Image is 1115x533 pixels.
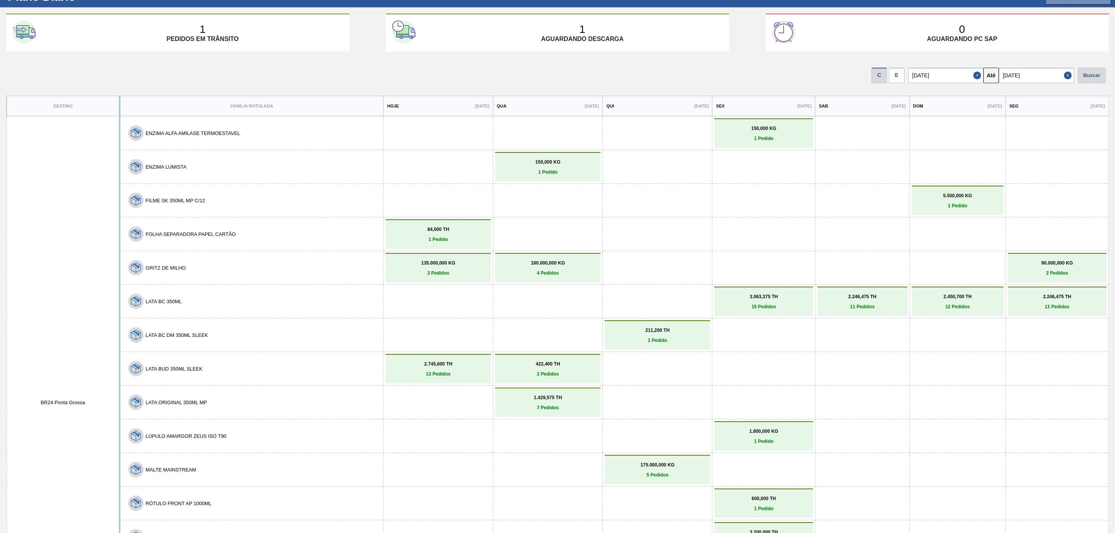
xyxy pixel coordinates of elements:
[497,260,599,276] a: 180.000,000 KG4 Pedidos
[716,136,811,141] p: 1 Pedido
[497,260,599,266] p: 180.000,000 KG
[131,431,141,441] img: 7hKVVNeldsGH5KwE07rPnOGsQy+SHCf9ftlnweef0E1el2YcIeEt5yaNqj+jPq4oMsVpG1vCxiwYEd4SvddTlxqBvEWZPhf52...
[146,366,202,372] button: LATA BUD 350ML SLEEK
[716,439,811,444] p: 1 Pedido
[585,104,599,108] p: [DATE]
[1064,68,1074,83] button: Close
[1091,104,1105,108] p: [DATE]
[388,260,489,276] a: 135.000,000 KG3 Pedidos
[927,36,997,43] p: Aguardando PC SAP
[999,68,1074,83] input: dd/mm/yyyy
[131,296,141,306] img: 7hKVVNeldsGH5KwE07rPnOGsQy+SHCf9ftlnweef0E1el2YcIeEt5yaNqj+jPq4oMsVpG1vCxiwYEd4SvddTlxqBvEWZPhf52...
[392,20,415,44] img: second-card-icon
[871,66,887,83] div: Visão data de Coleta
[607,462,708,468] p: 175.000,000 KG
[497,361,599,377] a: 422,400 TH2 Pedidos
[716,126,811,131] p: 150,000 KG
[1010,270,1105,276] p: 2 Pedidos
[120,96,383,116] th: Família Rotulada
[388,371,489,377] p: 13 Pedidos
[607,328,708,333] p: 211,200 TH
[1010,260,1105,276] a: 90.000,000 KG2 Pedidos
[1078,68,1106,83] div: Buscar
[973,68,983,83] button: Close
[819,294,905,309] a: 2.246,475 TH11 Pedidos
[716,104,724,108] p: Sex
[914,294,1002,299] p: 2.450,700 TH
[497,159,599,175] a: 150,000 KG1 Pedido
[914,294,1002,309] a: 2.450,700 TH12 Pedidos
[497,104,506,108] p: Qua
[497,361,599,367] p: 422,400 TH
[1009,104,1019,108] p: Seg
[694,104,708,108] p: [DATE]
[146,299,182,304] button: LATA BC 350ML
[497,371,599,377] p: 2 Pedidos
[716,294,811,299] p: 3.063,375 TH
[1010,260,1105,266] p: 90.000,000 KG
[819,304,905,309] p: 11 Pedidos
[988,104,1002,108] p: [DATE]
[166,36,238,43] p: Pedidos em trânsito
[889,68,904,83] div: E
[819,294,905,299] p: 2.246,475 TH
[388,227,489,232] p: 84,000 TH
[388,361,489,377] a: 2.745,600 TH13 Pedidos
[131,364,141,374] img: 7hKVVNeldsGH5KwE07rPnOGsQy+SHCf9ftlnweef0E1el2YcIeEt5yaNqj+jPq4oMsVpG1vCxiwYEd4SvddTlxqBvEWZPhf52...
[914,304,1002,309] p: 12 Pedidos
[871,68,887,83] div: C
[388,227,489,242] a: 84,000 TH1 Pedido
[772,20,795,44] img: third-card-icon
[388,270,489,276] p: 3 Pedidos
[146,130,240,136] button: ENZIMA ALFA AMILASE TERMOESTAVEL
[388,237,489,242] p: 1 Pedido
[889,66,904,83] div: Visão Data de Entrega
[716,126,811,141] a: 150,000 KG1 Pedido
[716,496,811,511] a: 600,000 TH1 Pedido
[131,263,141,273] img: 7hKVVNeldsGH5KwE07rPnOGsQy+SHCf9ftlnweef0E1el2YcIeEt5yaNqj+jPq4oMsVpG1vCxiwYEd4SvddTlxqBvEWZPhf52...
[913,104,923,108] p: Dom
[146,231,236,237] button: FOLHA SEPARADORA PAPEL CARTÃO
[146,332,208,338] button: LATA BC DM 350ML SLEEK
[1010,294,1105,299] p: 2.246,475 TH
[7,96,120,116] th: Destino
[819,104,828,108] p: Sab
[541,36,623,43] p: Aguardando descarga
[131,128,141,138] img: 7hKVVNeldsGH5KwE07rPnOGsQy+SHCf9ftlnweef0E1el2YcIeEt5yaNqj+jPq4oMsVpG1vCxiwYEd4SvddTlxqBvEWZPhf52...
[716,429,811,434] p: 1.800,000 KG
[497,405,599,410] p: 7 Pedidos
[475,104,489,108] p: [DATE]
[579,23,585,36] p: 1
[607,328,708,343] a: 211,200 TH1 Pedido
[387,104,399,108] p: Hoje
[146,265,186,271] button: GRITZ DE MILHO
[131,162,141,172] img: 7hKVVNeldsGH5KwE07rPnOGsQy+SHCf9ftlnweef0E1el2YcIeEt5yaNqj+jPq4oMsVpG1vCxiwYEd4SvddTlxqBvEWZPhf52...
[1010,304,1105,309] p: 11 Pedidos
[716,429,811,444] a: 1.800,000 KG1 Pedido
[1010,294,1105,309] a: 2.246,475 TH11 Pedidos
[716,294,811,309] a: 3.063,375 TH15 Pedidos
[716,496,811,501] p: 600,000 TH
[131,330,141,340] img: 7hKVVNeldsGH5KwE07rPnOGsQy+SHCf9ftlnweef0E1el2YcIeEt5yaNqj+jPq4oMsVpG1vCxiwYEd4SvddTlxqBvEWZPhf52...
[607,338,708,343] p: 1 Pedido
[607,462,708,478] a: 175.000,000 KG5 Pedidos
[146,198,205,203] button: FILME SK 350ML MP C/12
[131,498,141,508] img: 7hKVVNeldsGH5KwE07rPnOGsQy+SHCf9ftlnweef0E1el2YcIeEt5yaNqj+jPq4oMsVpG1vCxiwYEd4SvddTlxqBvEWZPhf52...
[388,361,489,367] p: 2.745,600 TH
[388,260,489,266] p: 135.000,000 KG
[131,229,141,239] img: 7hKVVNeldsGH5KwE07rPnOGsQy+SHCf9ftlnweef0E1el2YcIeEt5yaNqj+jPq4oMsVpG1vCxiwYEd4SvddTlxqBvEWZPhf52...
[497,159,599,165] p: 150,000 KG
[146,400,207,405] button: LATA ORIGINAL 350ML MP
[131,465,141,475] img: 7hKVVNeldsGH5KwE07rPnOGsQy+SHCf9ftlnweef0E1el2YcIeEt5yaNqj+jPq4oMsVpG1vCxiwYEd4SvddTlxqBvEWZPhf52...
[497,270,599,276] p: 4 Pedidos
[607,472,708,478] p: 5 Pedidos
[914,193,1002,208] a: 5.500,000 KG1 Pedido
[146,501,211,506] button: RÓTULO FRONT AP 1000ML
[131,195,141,205] img: 7hKVVNeldsGH5KwE07rPnOGsQy+SHCf9ftlnweef0E1el2YcIeEt5yaNqj+jPq4oMsVpG1vCxiwYEd4SvddTlxqBvEWZPhf52...
[716,506,811,511] p: 1 Pedido
[146,164,187,170] button: ENZIMA LUMISTA
[983,68,999,83] button: Até
[606,104,614,108] p: Qui
[914,203,1002,208] p: 1 Pedido
[12,20,36,44] img: first-card-icon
